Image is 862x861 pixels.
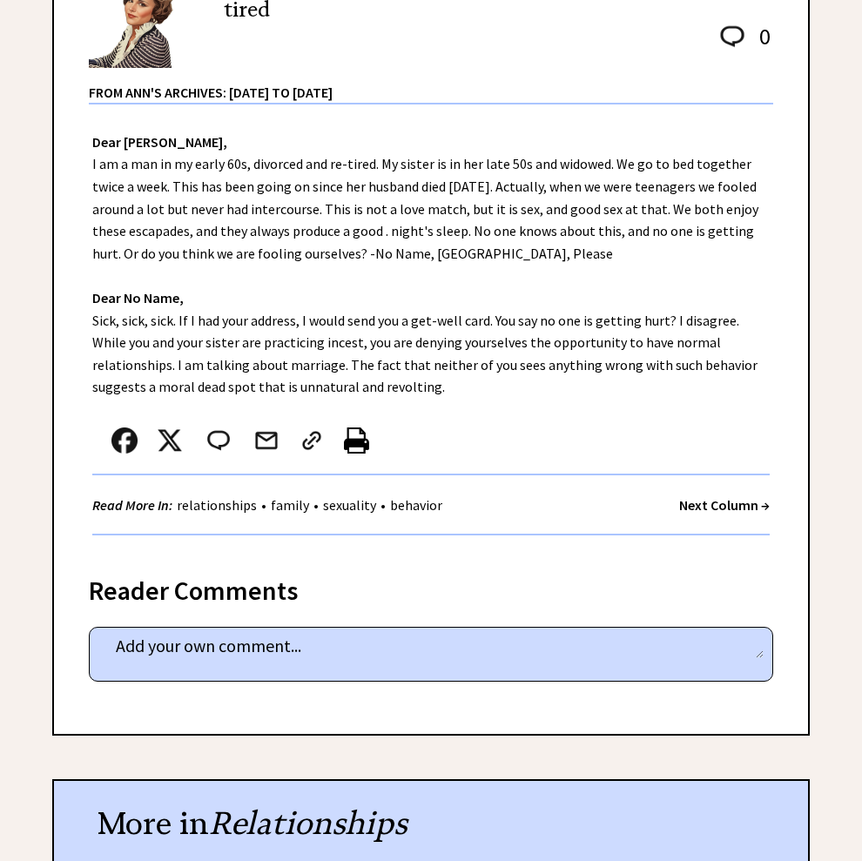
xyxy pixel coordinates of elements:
strong: Dear [PERSON_NAME], [92,133,227,151]
img: facebook.png [111,427,138,454]
a: family [266,496,313,514]
td: 0 [751,22,771,68]
img: mail.png [253,427,279,454]
img: x_small.png [157,427,183,454]
strong: Read More In: [92,496,172,514]
div: I am a man in my early 60s, divorced and re-tired. My sister is in her late 50s and widowed. We g... [54,104,808,553]
img: message_round%202.png [204,427,233,454]
span: Relationships [209,804,407,843]
div: From Ann's Archives: [DATE] to [DATE] [89,70,773,103]
div: Reader Comments [89,572,773,600]
a: sexuality [319,496,380,514]
a: Next Column → [679,496,770,514]
img: link_02.png [299,427,325,454]
a: relationships [172,496,261,514]
img: message_round%202.png [717,23,748,50]
div: • • • [92,494,447,516]
strong: Dear No Name, [92,289,184,306]
a: behavior [386,496,447,514]
img: printer%20icon.png [344,427,369,454]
